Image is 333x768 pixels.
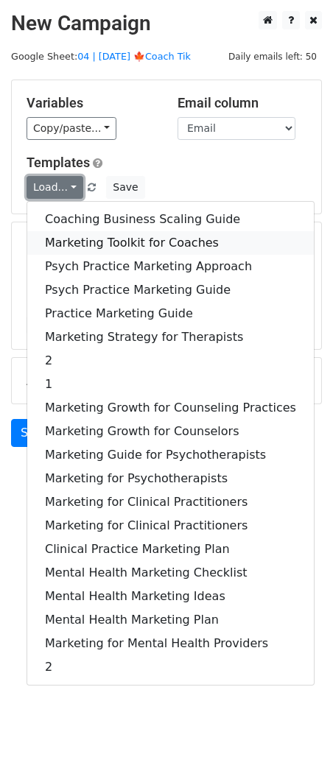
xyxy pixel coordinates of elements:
a: Marketing for Clinical Practitioners [27,490,314,514]
a: 2 [27,655,314,679]
a: 2 [27,349,314,373]
a: Practice Marketing Guide [27,302,314,325]
button: Save [106,176,144,199]
a: Psych Practice Marketing Approach [27,255,314,278]
a: Marketing Strategy for Therapists [27,325,314,349]
a: Templates [27,155,90,170]
a: Psych Practice Marketing Guide [27,278,314,302]
a: Mental Health Marketing Plan [27,608,314,632]
a: Marketing Guide for Psychotherapists [27,443,314,467]
a: Marketing Growth for Counseling Practices [27,396,314,420]
a: Copy/paste... [27,117,116,140]
a: 1 [27,373,314,396]
small: Google Sheet: [11,51,191,62]
a: Daily emails left: 50 [223,51,322,62]
a: Marketing for Psychotherapists [27,467,314,490]
a: Mental Health Marketing Checklist [27,561,314,585]
a: Load... [27,176,83,199]
h5: Variables [27,95,155,111]
a: Marketing for Mental Health Providers [27,632,314,655]
a: Marketing Toolkit for Coaches [27,231,314,255]
a: Marketing for Clinical Practitioners [27,514,314,538]
a: Mental Health Marketing Ideas [27,585,314,608]
h5: Email column [178,95,306,111]
a: 04 | [DATE] 🍁Coach Tik [77,51,191,62]
a: Coaching Business Scaling Guide [27,208,314,231]
a: Clinical Practice Marketing Plan [27,538,314,561]
a: Send [11,419,60,447]
iframe: Chat Widget [259,697,333,768]
span: Daily emails left: 50 [223,49,322,65]
h2: New Campaign [11,11,322,36]
a: Marketing Growth for Counselors [27,420,314,443]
